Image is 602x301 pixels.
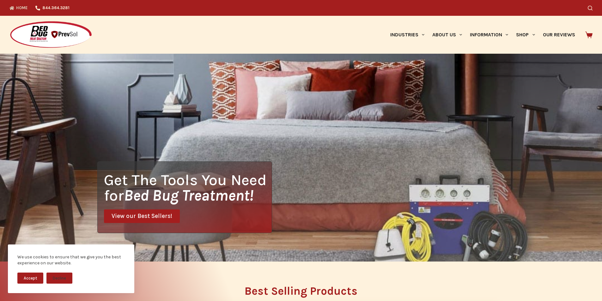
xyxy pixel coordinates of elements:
[46,273,72,284] button: Decline
[104,172,272,203] h1: Get The Tools You Need for
[17,273,43,284] button: Accept
[97,286,505,297] h2: Best Selling Products
[386,16,579,54] nav: Primary
[539,16,579,54] a: Our Reviews
[124,186,253,204] i: Bed Bug Treatment!
[466,16,512,54] a: Information
[104,209,180,223] a: View our Best Sellers!
[588,6,593,10] button: Search
[386,16,428,54] a: Industries
[428,16,466,54] a: About Us
[512,16,539,54] a: Shop
[17,254,125,266] div: We use cookies to ensure that we give you the best experience on our website.
[9,21,92,49] img: Prevsol/Bed Bug Heat Doctor
[112,213,172,219] span: View our Best Sellers!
